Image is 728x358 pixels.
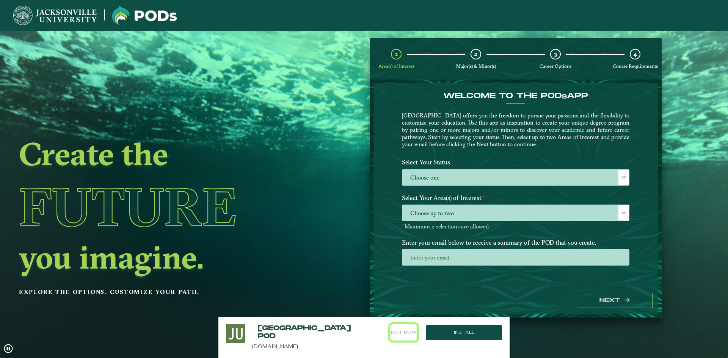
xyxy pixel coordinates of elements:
[402,249,629,266] input: Enter your email
[258,324,337,340] h2: [GEOGRAPHIC_DATA] POD
[554,50,557,58] span: 3
[112,6,177,25] img: Jacksonville University logo
[19,286,309,298] p: Explore the options. Customize your path.
[252,343,298,350] a: [DOMAIN_NAME]
[402,223,629,230] p: Maximum 2 selections are allowed
[426,325,502,340] button: Install
[402,205,629,221] span: Choose up to two
[482,193,485,199] sup: ⋆
[396,155,635,169] label: Select Your Status
[562,93,567,100] sub: s
[19,172,309,241] h1: Future
[456,63,496,69] span: Major(s) & Minor(s)
[540,63,571,69] span: Career Options
[577,293,653,308] button: Next
[613,63,658,69] span: Course Requirements
[402,112,629,148] p: [GEOGRAPHIC_DATA] offers you the freedom to pursue your passions and the flexibility to customize...
[19,138,309,170] h2: Create the
[402,91,629,100] h4: Welcome to the POD app
[19,241,309,273] h2: you imagine.
[396,191,635,205] label: Select Your Area(s) of Interest
[395,50,398,58] span: 1
[634,50,637,58] span: 4
[396,235,635,249] label: Enter your email below to receive a summary of the POD that you create.
[378,63,414,69] span: Area(s) of Interest
[474,50,477,58] span: 2
[402,170,629,186] label: Choose one
[13,6,97,25] img: Jacksonville University logo
[402,222,405,227] sup: ⋆
[390,324,417,341] button: Not Now
[226,324,245,343] img: Install this Application?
